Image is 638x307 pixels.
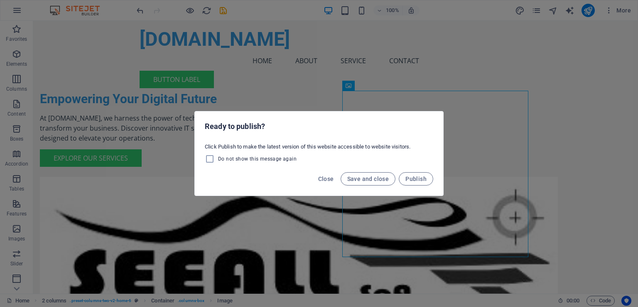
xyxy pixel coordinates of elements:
[347,176,389,182] span: Save and close
[399,172,433,186] button: Publish
[405,176,427,182] span: Publish
[218,156,297,162] span: Do not show this message again
[318,176,334,182] span: Close
[341,172,396,186] button: Save and close
[315,172,337,186] button: Close
[205,121,433,131] h2: Ready to publish?
[195,140,443,167] div: Click Publish to make the latest version of this website accessible to website visitors.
